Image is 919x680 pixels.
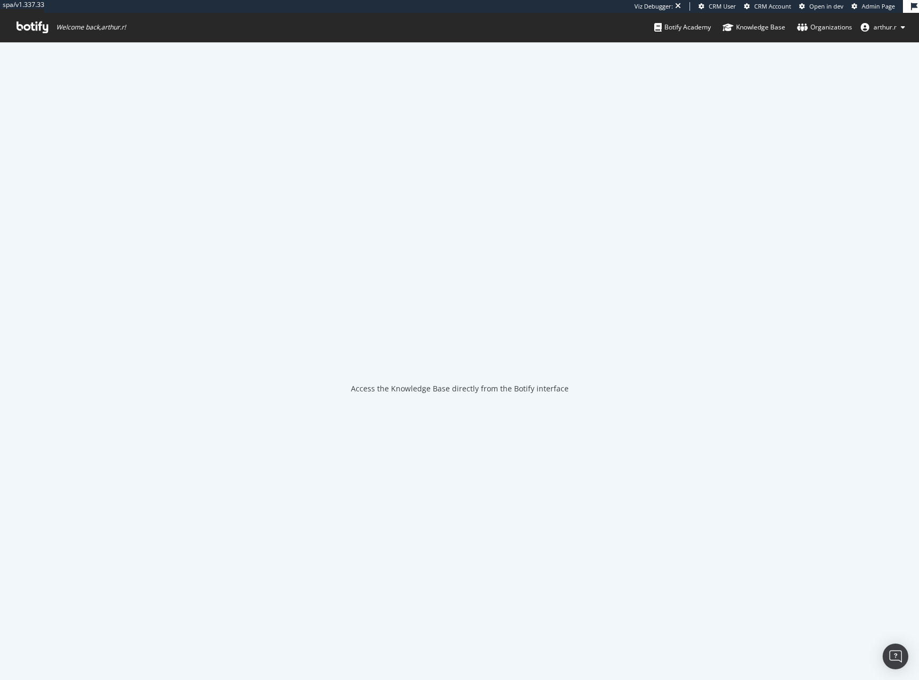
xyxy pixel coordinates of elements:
[754,2,791,10] span: CRM Account
[809,2,844,10] span: Open in dev
[699,2,736,11] a: CRM User
[654,22,711,33] div: Botify Academy
[654,13,711,42] a: Botify Academy
[709,2,736,10] span: CRM User
[852,2,895,11] a: Admin Page
[421,328,498,366] div: animation
[862,2,895,10] span: Admin Page
[634,2,673,11] div: Viz Debugger:
[723,22,785,33] div: Knowledge Base
[797,13,852,42] a: Organizations
[799,2,844,11] a: Open in dev
[797,22,852,33] div: Organizations
[744,2,791,11] a: CRM Account
[56,23,126,32] span: Welcome back, arthur.r !
[723,13,785,42] a: Knowledge Base
[351,383,569,394] div: Access the Knowledge Base directly from the Botify interface
[874,22,897,32] span: arthur.r
[852,19,914,36] button: arthur.r
[883,644,908,669] div: Open Intercom Messenger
